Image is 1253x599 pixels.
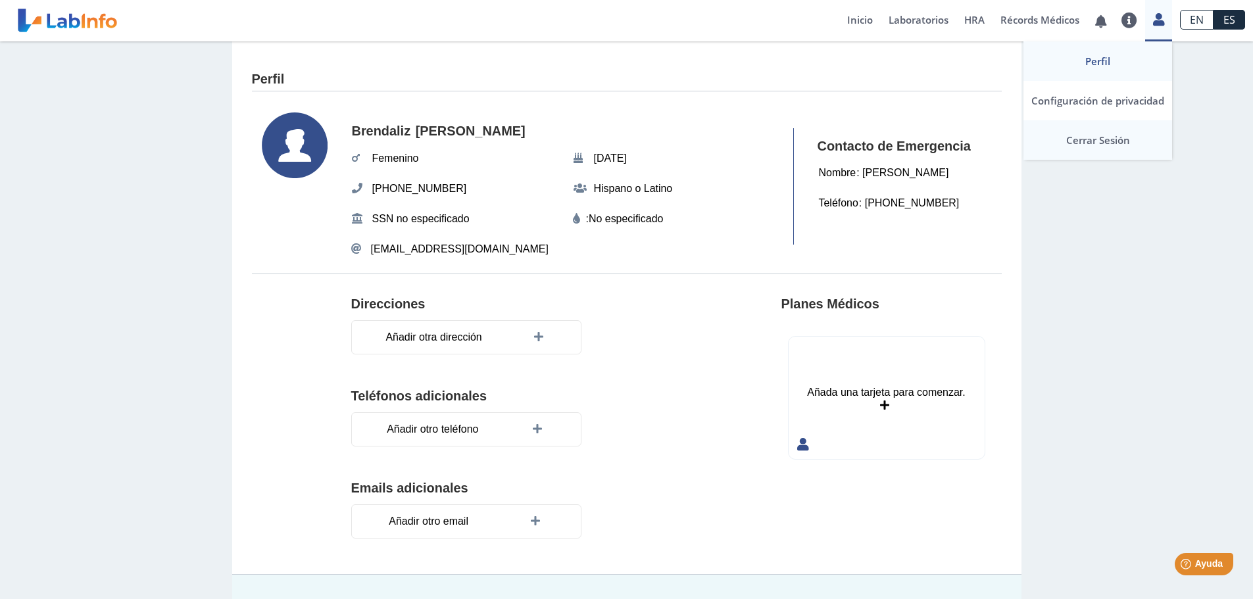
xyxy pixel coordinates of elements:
h4: Emails adicionales [351,481,680,496]
span: Femenino [368,147,423,170]
a: Configuración de privacidad [1023,81,1172,120]
h4: Direcciones [351,297,426,312]
span: Añadir otro teléfono [383,418,482,441]
span: Teléfono [815,191,862,215]
span: HRA [964,13,985,26]
h4: Contacto de Emergencia [818,139,980,155]
a: Cerrar Sesión [1023,120,1172,160]
a: ES [1214,10,1245,30]
span: [PERSON_NAME] [412,120,529,143]
h4: Planes Médicos [781,297,879,312]
div: : [PERSON_NAME] [811,160,956,185]
span: [EMAIL_ADDRESS][DOMAIN_NAME] [371,241,549,257]
div: : [PHONE_NUMBER] [811,191,967,216]
span: Nombre [815,161,860,185]
span: Añadir otra dirección [381,325,485,349]
span: [PHONE_NUMBER] [368,177,471,201]
span: Brendaliz [348,120,415,143]
a: Perfil [1023,41,1172,81]
div: : [573,211,781,227]
iframe: Help widget launcher [1136,548,1239,585]
editable: No especificado [589,211,664,227]
span: [DATE] [590,147,631,170]
a: EN [1180,10,1214,30]
h4: Teléfonos adicionales [351,389,680,404]
span: SSN no especificado [368,207,474,231]
span: Añadir otro email [385,510,472,533]
span: Hispano o Latino [590,177,677,201]
h4: Perfil [252,72,285,87]
div: Añada una tarjeta para comenzar. [807,385,965,400]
